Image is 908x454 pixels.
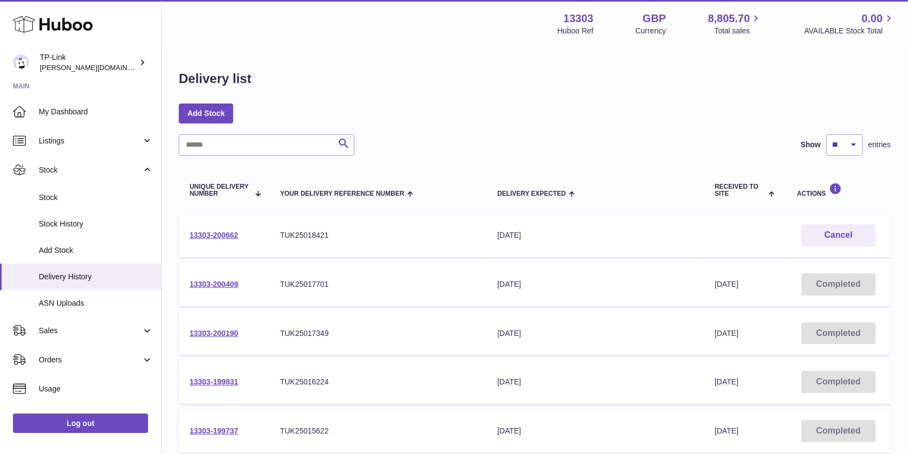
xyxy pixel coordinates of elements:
span: [PERSON_NAME][DOMAIN_NAME][EMAIL_ADDRESS][DOMAIN_NAME] [40,63,272,72]
label: Show [801,140,821,150]
span: Total sales [714,26,762,36]
strong: GBP [642,11,666,26]
div: TUK25016224 [280,377,476,387]
div: [DATE] [498,328,694,339]
span: Stock [39,192,153,203]
a: 8,805.70 Total sales [708,11,763,36]
span: Delivery History [39,272,153,282]
span: ASN Uploads [39,298,153,308]
div: [DATE] [498,377,694,387]
a: 13303-199831 [190,377,238,386]
h1: Delivery list [179,70,252,87]
span: [DATE] [715,329,738,338]
a: 13303-200409 [190,280,238,288]
span: [DATE] [715,377,738,386]
span: Sales [39,326,142,336]
span: entries [868,140,891,150]
span: [DATE] [715,427,738,435]
span: [DATE] [715,280,738,288]
span: Usage [39,384,153,394]
span: Stock History [39,219,153,229]
strong: 13303 [563,11,593,26]
a: Log out [13,414,148,433]
span: Add Stock [39,245,153,256]
span: Delivery Expected [498,190,566,197]
a: 13303-199737 [190,427,238,435]
div: TUK25018421 [280,230,476,240]
div: [DATE] [498,230,694,240]
span: Stock [39,165,142,175]
span: AVAILABLE Stock Total [804,26,895,36]
a: 0.00 AVAILABLE Stock Total [804,11,895,36]
div: TUK25017701 [280,279,476,290]
div: Currency [635,26,666,36]
span: Received to Site [715,183,766,197]
img: susie.li@tp-link.com [13,54,29,71]
div: Huboo Ref [557,26,593,36]
button: Cancel [801,224,876,246]
div: [DATE] [498,279,694,290]
span: Orders [39,355,142,365]
div: Actions [797,183,880,197]
a: 13303-200190 [190,329,238,338]
span: 8,805.70 [708,11,750,26]
div: TP-Link [40,52,137,73]
a: Add Stock [179,104,233,123]
div: TUK25017349 [280,328,476,339]
span: Listings [39,136,142,146]
span: Unique Delivery Number [190,183,249,197]
span: 0.00 [862,11,883,26]
span: Your Delivery Reference Number [280,190,404,197]
div: [DATE] [498,426,694,436]
span: My Dashboard [39,107,153,117]
a: 13303-200662 [190,231,238,239]
div: TUK25015622 [280,426,476,436]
